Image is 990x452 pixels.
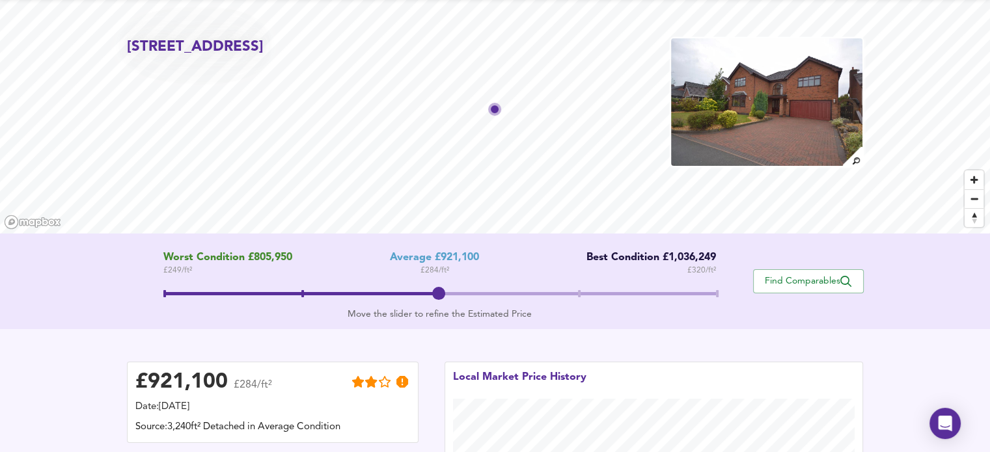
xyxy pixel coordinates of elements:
[965,189,983,208] button: Zoom out
[753,269,864,293] button: Find Comparables
[163,252,292,264] span: Worst Condition £805,950
[390,252,479,264] div: Average £921,100
[135,400,410,414] div: Date: [DATE]
[841,145,864,168] img: search
[127,37,264,57] h2: [STREET_ADDRESS]
[965,208,983,227] button: Reset bearing to north
[760,275,857,287] span: Find Comparables
[577,252,716,264] div: Best Condition £1,036,249
[135,373,228,392] div: £ 921,100
[135,420,410,434] div: Source: 3,240ft² Detached in Average Condition
[965,170,983,189] button: Zoom in
[163,264,292,277] span: £ 249 / ft²
[420,264,449,277] span: £ 284 / ft²
[687,264,716,277] span: £ 320 / ft²
[670,37,864,167] img: property
[234,380,272,399] span: £284/ft²
[163,308,716,321] div: Move the slider to refine the Estimated Price
[965,190,983,208] span: Zoom out
[453,370,586,399] div: Local Market Price History
[965,209,983,227] span: Reset bearing to north
[4,215,61,230] a: Mapbox homepage
[929,408,961,439] div: Open Intercom Messenger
